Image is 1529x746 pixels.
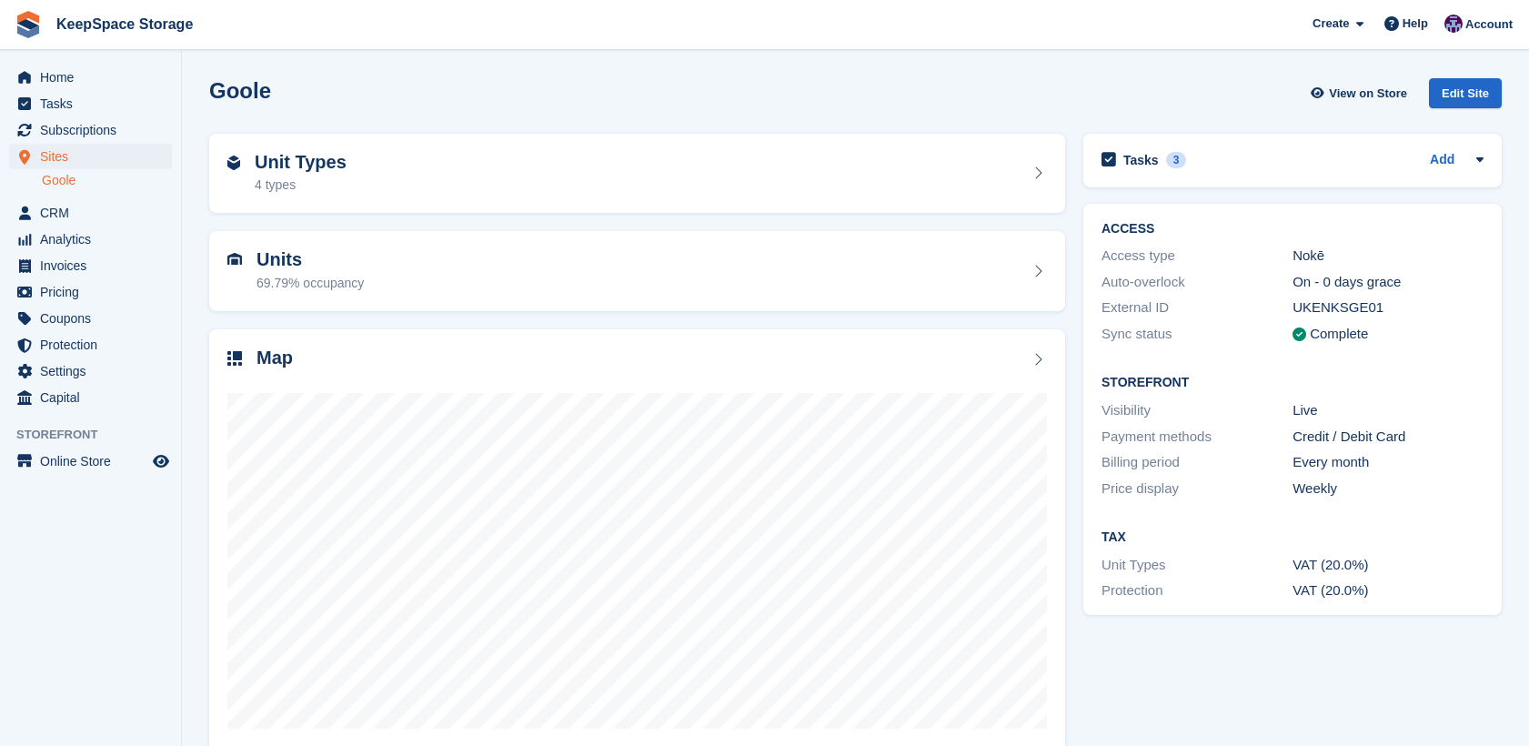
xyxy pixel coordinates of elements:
[40,144,149,169] span: Sites
[227,253,242,266] img: unit-icn-7be61d7bf1b0ce9d3e12c5938cc71ed9869f7b940bace4675aadf7bd6d80202e.svg
[1429,78,1502,108] div: Edit Site
[40,306,149,331] span: Coupons
[42,172,172,189] a: Goole
[1123,152,1159,168] h2: Tasks
[1101,400,1293,421] div: Visibility
[1101,479,1293,499] div: Price display
[9,306,172,331] a: menu
[1293,479,1484,499] div: Weekly
[1329,85,1407,103] span: View on Store
[9,117,172,143] a: menu
[40,227,149,252] span: Analytics
[40,332,149,358] span: Protection
[1101,324,1293,345] div: Sync status
[9,91,172,116] a: menu
[1101,530,1484,545] h2: Tax
[9,332,172,358] a: menu
[1293,427,1484,448] div: Credit / Debit Card
[9,449,172,474] a: menu
[9,358,172,384] a: menu
[209,134,1065,214] a: Unit Types 4 types
[16,426,181,444] span: Storefront
[40,358,149,384] span: Settings
[40,449,149,474] span: Online Store
[1101,297,1293,318] div: External ID
[40,91,149,116] span: Tasks
[227,351,242,366] img: map-icn-33ee37083ee616e46c38cad1a60f524a97daa1e2b2c8c0bc3eb3415660979fc1.svg
[1293,246,1484,267] div: Nokē
[1403,15,1428,33] span: Help
[40,253,149,278] span: Invoices
[257,274,364,293] div: 69.79% occupancy
[40,200,149,226] span: CRM
[40,117,149,143] span: Subscriptions
[9,65,172,90] a: menu
[1313,15,1349,33] span: Create
[227,156,240,170] img: unit-type-icn-2b2737a686de81e16bb02015468b77c625bbabd49415b5ef34ead5e3b44a266d.svg
[255,152,347,173] h2: Unit Types
[1308,78,1414,108] a: View on Store
[1293,452,1484,473] div: Every month
[150,450,172,472] a: Preview store
[1293,555,1484,576] div: VAT (20.0%)
[9,385,172,410] a: menu
[9,144,172,169] a: menu
[1293,297,1484,318] div: UKENKSGE01
[1101,272,1293,293] div: Auto-overlock
[1166,152,1187,168] div: 3
[9,200,172,226] a: menu
[209,78,271,103] h2: Goole
[49,9,200,39] a: KeepSpace Storage
[1101,427,1293,448] div: Payment methods
[1293,272,1484,293] div: On - 0 days grace
[1101,376,1484,390] h2: Storefront
[1101,452,1293,473] div: Billing period
[1101,246,1293,267] div: Access type
[1101,580,1293,601] div: Protection
[9,227,172,252] a: menu
[1101,555,1293,576] div: Unit Types
[1444,15,1463,33] img: Charlotte Jobling
[9,279,172,305] a: menu
[40,385,149,410] span: Capital
[257,249,364,270] h2: Units
[1293,400,1484,421] div: Live
[257,348,293,368] h2: Map
[40,65,149,90] span: Home
[9,253,172,278] a: menu
[1310,324,1368,345] div: Complete
[15,11,42,38] img: stora-icon-8386f47178a22dfd0bd8f6a31ec36ba5ce8667c1dd55bd0f319d3a0aa187defe.svg
[255,176,347,195] div: 4 types
[1429,78,1502,116] a: Edit Site
[1465,15,1513,34] span: Account
[209,231,1065,311] a: Units 69.79% occupancy
[1101,222,1484,237] h2: ACCESS
[40,279,149,305] span: Pricing
[1293,580,1484,601] div: VAT (20.0%)
[1430,150,1454,171] a: Add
